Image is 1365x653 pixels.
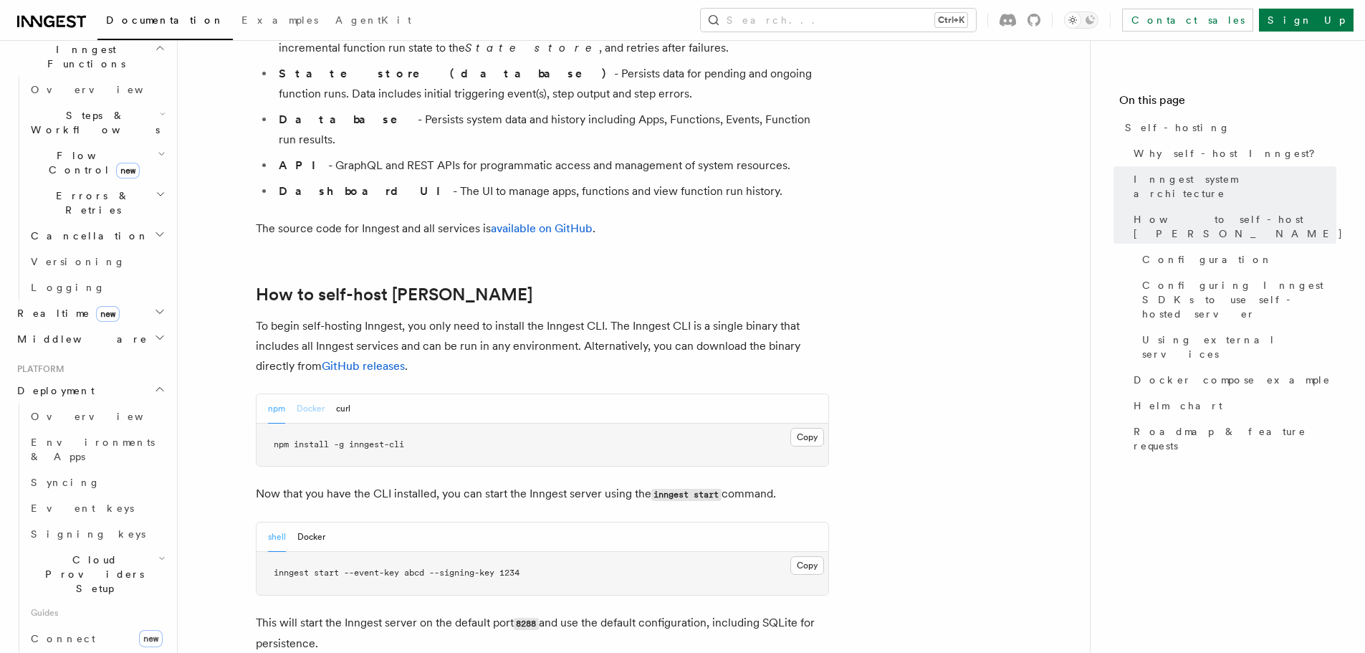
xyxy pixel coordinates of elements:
a: Self-hosting [1119,115,1336,140]
a: Configuring Inngest SDKs to use self-hosted server [1136,272,1336,327]
span: Middleware [11,332,148,346]
button: Cancellation [25,223,168,249]
span: Configuration [1142,252,1273,267]
a: Using external services [1136,327,1336,367]
button: curl [336,394,350,424]
a: Examples [233,4,327,39]
span: Documentation [106,14,224,26]
button: Copy [790,556,824,575]
span: Inngest system architecture [1134,172,1336,201]
strong: State store (database) [279,67,614,80]
a: Helm chart [1128,393,1336,419]
button: Cloud Providers Setup [25,547,168,601]
strong: Dashboard UI [279,184,453,198]
button: Errors & Retries [25,183,168,223]
a: Sign Up [1259,9,1354,32]
span: Flow Control [25,148,158,177]
span: Self-hosting [1125,120,1230,135]
kbd: Ctrl+K [935,13,967,27]
span: Inngest Functions [11,42,155,71]
button: Realtimenew [11,300,168,326]
p: The source code for Inngest and all services is . [256,219,829,239]
span: Event keys [31,502,134,514]
span: Why self-host Inngest? [1134,146,1325,161]
button: Deployment [11,378,168,404]
a: Contact sales [1122,9,1253,32]
a: AgentKit [327,4,420,39]
button: npm [268,394,285,424]
strong: API [279,158,328,172]
a: GitHub releases [322,359,405,373]
a: Connectnew [25,624,168,653]
button: Search...Ctrl+K [701,9,976,32]
span: Overview [31,84,178,95]
a: Overview [25,404,168,429]
a: Syncing [25,470,168,495]
a: Versioning [25,249,168,275]
span: new [116,163,140,178]
a: Overview [25,77,168,103]
span: Steps & Workflows [25,108,160,137]
a: Signing keys [25,521,168,547]
a: Environments & Apps [25,429,168,470]
li: - The UI to manage apps, functions and view function run history. [274,181,829,201]
span: Examples [241,14,318,26]
a: Inngest system architecture [1128,166,1336,206]
div: Inngest Functions [11,77,168,300]
span: Deployment [11,383,95,398]
span: Cloud Providers Setup [25,553,158,596]
h4: On this page [1119,92,1336,115]
span: Environments & Apps [31,437,155,462]
button: shell [268,523,286,552]
span: Realtime [11,306,120,320]
button: Toggle dark mode [1064,11,1098,29]
span: Guides [25,601,168,624]
span: Cancellation [25,229,149,243]
code: 8288 [514,618,539,630]
span: Syncing [31,477,100,488]
li: - GraphQL and REST APIs for programmatic access and management of system resources. [274,156,829,176]
a: Event keys [25,495,168,521]
span: Helm chart [1134,399,1222,413]
span: npm install -g inngest-cli [274,439,404,449]
span: inngest start --event-key abcd --signing-key 1234 [274,568,519,578]
span: new [96,306,120,322]
a: Docker compose example [1128,367,1336,393]
em: State store [465,41,599,54]
span: Signing keys [31,528,145,540]
span: Connect [31,633,95,644]
span: Errors & Retries [25,189,155,217]
p: To begin self-hosting Inngest, you only need to install the Inngest CLI. The Inngest CLI is a sin... [256,316,829,376]
span: new [139,630,163,647]
span: Versioning [31,256,125,267]
span: Roadmap & feature requests [1134,424,1336,453]
span: Overview [31,411,178,422]
button: Steps & Workflows [25,103,168,143]
button: Middleware [11,326,168,352]
span: Using external services [1142,333,1336,361]
span: Configuring Inngest SDKs to use self-hosted server [1142,278,1336,321]
code: inngest start [651,489,722,501]
p: Now that you have the CLI installed, you can start the Inngest server using the command. [256,484,829,505]
span: How to self-host [PERSON_NAME] [1134,212,1344,241]
span: Platform [11,363,64,375]
span: Docker compose example [1134,373,1331,387]
strong: Database [279,113,418,126]
a: How to self-host [PERSON_NAME] [1128,206,1336,247]
a: available on GitHub [491,221,593,235]
button: Copy [790,428,824,447]
button: Flow Controlnew [25,143,168,183]
a: Why self-host Inngest? [1128,140,1336,166]
span: Logging [31,282,105,293]
li: - Persists system data and history including Apps, Functions, Events, Function run results. [274,110,829,150]
a: Roadmap & feature requests [1128,419,1336,459]
a: Logging [25,275,168,300]
li: - Persists data for pending and ongoing function runs. Data includes initial triggering event(s),... [274,64,829,104]
a: How to self-host [PERSON_NAME] [256,285,532,305]
a: Documentation [97,4,233,40]
button: Docker [297,523,325,552]
button: Docker [297,394,325,424]
button: Inngest Functions [11,37,168,77]
span: AgentKit [335,14,411,26]
a: Configuration [1136,247,1336,272]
